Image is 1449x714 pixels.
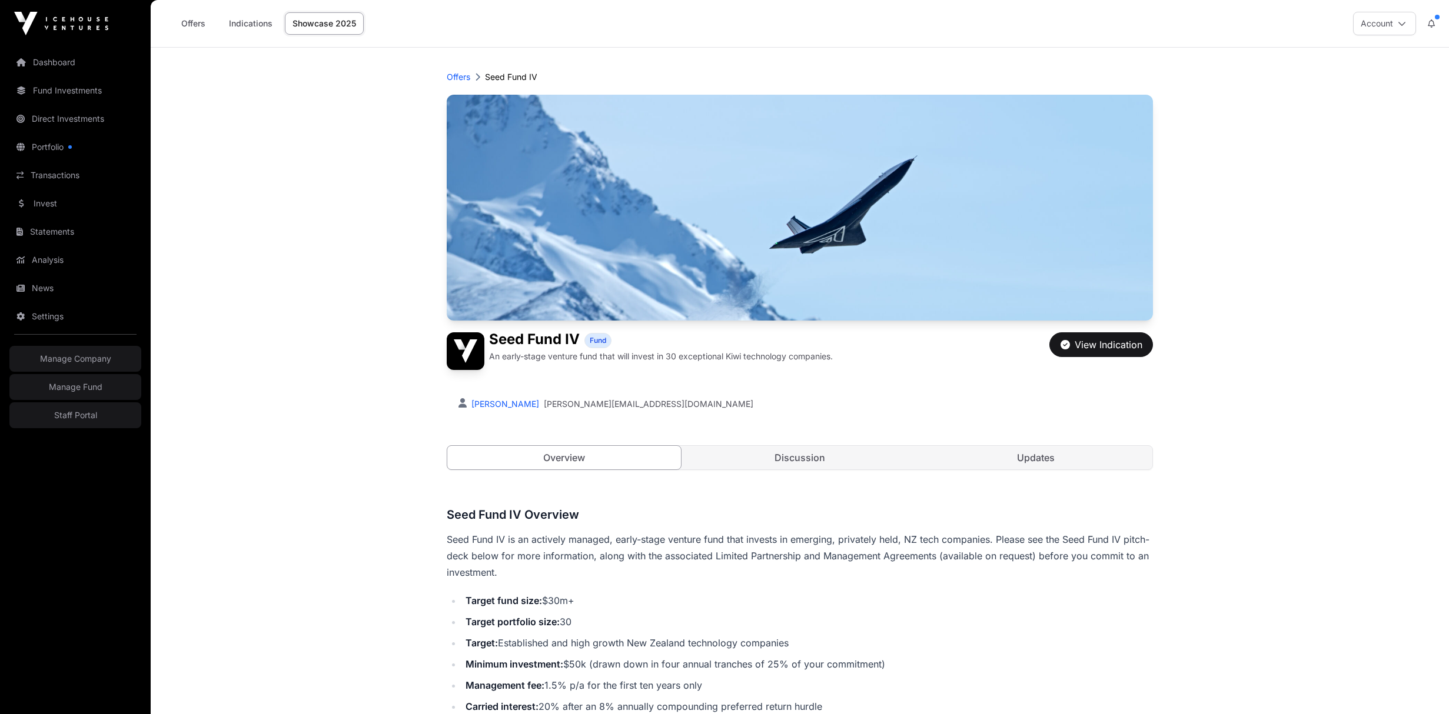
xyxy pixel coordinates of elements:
[485,71,537,83] p: Seed Fund IV
[462,613,1153,630] li: 30
[544,398,753,410] a: [PERSON_NAME][EMAIL_ADDRESS][DOMAIN_NAME]
[447,332,484,370] img: Seed Fund IV
[466,700,539,712] strong: Carried interest:
[1061,338,1142,352] div: View Indication
[9,134,141,160] a: Portfolio
[447,95,1153,321] img: Seed Fund IV
[1049,344,1153,356] a: View Indication
[9,49,141,75] a: Dashboard
[447,71,470,83] a: Offers
[1049,332,1153,357] button: View Indication
[170,12,217,35] a: Offers
[590,336,606,345] span: Fund
[221,12,280,35] a: Indications
[9,402,141,428] a: Staff Portal
[489,332,580,348] h1: Seed Fund IV
[466,679,544,691] strong: Management fee:
[683,446,917,469] a: Discussion
[9,106,141,132] a: Direct Investments
[9,247,141,273] a: Analysis
[466,616,560,628] strong: Target portfolio size:
[489,351,833,362] p: An early-stage venture fund that will invest in 30 exceptional Kiwi technology companies.
[9,374,141,400] a: Manage Fund
[447,445,682,470] a: Overview
[9,78,141,104] a: Fund Investments
[462,677,1153,693] li: 1.5% p/a for the first ten years only
[447,446,1152,469] nav: Tabs
[447,505,1153,524] h3: Seed Fund IV Overview
[9,162,141,188] a: Transactions
[285,12,364,35] a: Showcase 2025
[9,219,141,245] a: Statements
[447,531,1153,580] p: Seed Fund IV is an actively managed, early-stage venture fund that invests in emerging, privately...
[469,399,539,409] a: [PERSON_NAME]
[462,592,1153,609] li: $30m+
[462,635,1153,651] li: Established and high growth New Zealand technology companies
[919,446,1152,469] a: Updates
[466,595,542,606] strong: Target fund size:
[9,303,141,329] a: Settings
[462,656,1153,672] li: $50k (drawn down in four annual tranches of 25% of your commitment)
[9,275,141,301] a: News
[466,658,563,670] strong: Minimum investment:
[1353,12,1416,35] button: Account
[9,191,141,216] a: Invest
[466,637,498,649] strong: Target:
[9,346,141,372] a: Manage Company
[14,12,108,35] img: Icehouse Ventures Logo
